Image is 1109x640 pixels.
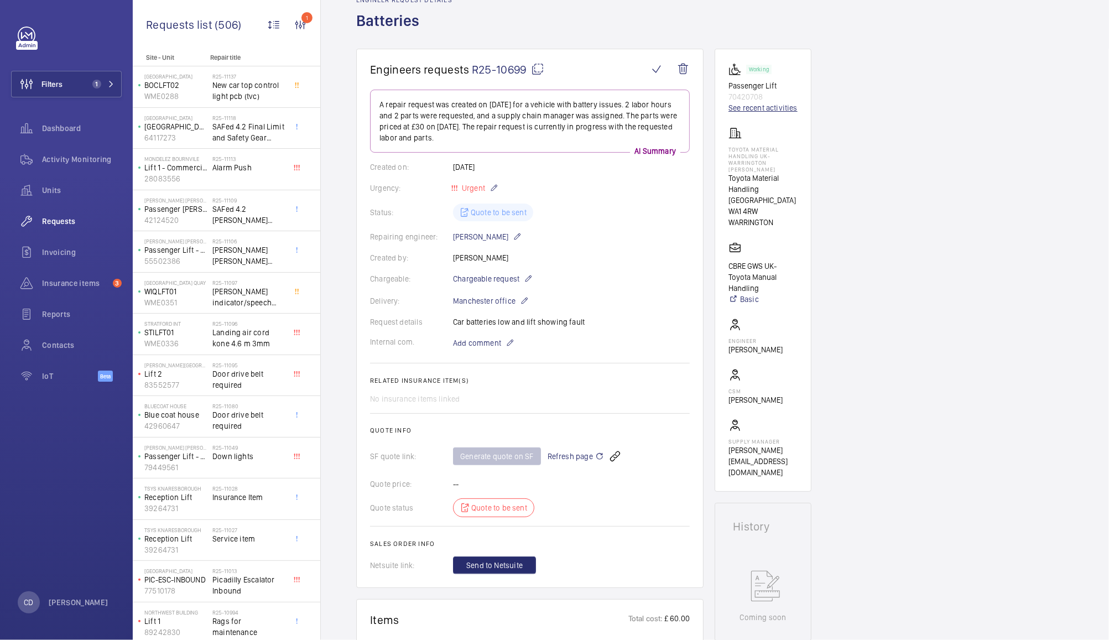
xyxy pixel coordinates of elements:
[728,206,798,228] p: WA1 4RW WARRINGTON
[728,344,783,355] p: [PERSON_NAME]
[210,54,283,61] p: Repair title
[212,73,285,80] h2: R25-11137
[144,173,208,184] p: 28083556
[212,204,285,226] span: SAFed 4.2 [PERSON_NAME] [PERSON_NAME] [PERSON_NAME] Lift
[49,597,108,608] p: [PERSON_NAME]
[144,155,208,162] p: Mondelez Bournvile
[740,612,786,623] p: Coming soon
[466,560,523,571] span: Send to Netsuite
[144,204,208,215] p: Passenger [PERSON_NAME]
[42,309,122,320] span: Reports
[453,337,501,348] span: Add comment
[728,294,798,305] a: Basic
[212,162,285,173] span: Alarm Push
[212,80,285,102] span: New car top control light pcb (tvc)
[356,11,452,49] h1: Batteries
[728,91,798,102] p: 70420708
[144,256,208,267] p: 55502386
[144,403,208,409] p: Bluecoat House
[42,216,122,227] span: Requests
[212,327,285,349] span: Landing air cord kone 4.6 m 3mm
[212,409,285,431] span: Door drive belt required
[42,247,122,258] span: Invoicing
[24,597,33,608] p: CD
[144,409,208,420] p: Blue coat house
[379,99,680,143] p: A repair request was created on [DATE] for a vehicle with battery issues. 2 labor hours and 2 par...
[113,279,122,288] span: 3
[144,585,208,596] p: 77510178
[144,121,208,132] p: [GEOGRAPHIC_DATA]
[548,450,604,463] span: Refresh page
[212,609,285,616] h2: R25-10994
[728,173,798,206] p: Toyota Material Handling [GEOGRAPHIC_DATA]
[144,492,208,503] p: Reception Lift
[212,574,285,596] span: Picadilly Escalator Inbound
[472,63,544,76] span: R25-10699
[453,230,522,243] p: [PERSON_NAME]
[663,613,690,627] p: £ 60.00
[370,63,470,76] span: Engineers requests
[212,362,285,368] h2: R25-11095
[728,63,746,76] img: platform_lift.svg
[728,80,798,91] p: Passenger Lift
[144,132,208,143] p: 64117273
[144,503,208,514] p: 39264731
[144,379,208,391] p: 83552577
[460,184,485,192] span: Urgent
[212,492,285,503] span: Insurance Item
[42,154,122,165] span: Activity Monitoring
[42,123,122,134] span: Dashboard
[11,71,122,97] button: Filters1
[42,340,122,351] span: Contacts
[212,444,285,451] h2: R25-11049
[133,54,206,61] p: Site - Unit
[144,420,208,431] p: 42960647
[144,444,208,451] p: [PERSON_NAME] [PERSON_NAME], [GEOGRAPHIC_DATA]
[212,121,285,143] span: SAFed 4.2 Final Limit and Safety Gear Switches
[728,102,798,113] a: See recent activities
[144,627,208,638] p: 89242830
[728,394,783,405] p: [PERSON_NAME]
[144,286,208,297] p: WIQLFT01
[144,574,208,585] p: PIC-ESC-INBOUND
[42,278,108,289] span: Insurance items
[370,377,690,384] h2: Related insurance item(s)
[212,155,285,162] h2: R25-11113
[212,197,285,204] h2: R25-11109
[144,568,208,574] p: [GEOGRAPHIC_DATA]
[212,368,285,391] span: Door drive belt required
[212,238,285,244] h2: R25-11106
[144,533,208,544] p: Reception Lift
[728,388,783,394] p: CSM
[370,540,690,548] h2: Sales order info
[212,451,285,462] span: Down lights
[144,279,208,286] p: [GEOGRAPHIC_DATA] Quay
[212,533,285,544] span: Service item
[212,279,285,286] h2: R25-11097
[144,362,208,368] p: [PERSON_NAME][GEOGRAPHIC_DATA]
[453,273,519,284] span: Chargeable request
[212,244,285,267] span: [PERSON_NAME] [PERSON_NAME] Dominion - SAFed 4.2
[144,527,208,533] p: TSYS Knaresborough
[144,338,208,349] p: WME0336
[370,426,690,434] h2: Quote info
[144,451,208,462] p: Passenger Lift - Central
[212,320,285,327] h2: R25-11096
[728,146,798,173] p: Toyota Material Handling UK- Warrington [PERSON_NAME]
[212,286,285,308] span: [PERSON_NAME] indicator/speech board with software
[733,521,793,532] h1: History
[749,67,769,71] p: Working
[212,568,285,574] h2: R25-11013
[92,80,101,89] span: 1
[144,320,208,327] p: Stratford int
[628,613,663,627] p: Total cost:
[212,115,285,121] h2: R25-11118
[144,215,208,226] p: 42124520
[630,145,680,157] p: AI Summary
[144,609,208,616] p: northwest building
[370,613,399,627] h1: Items
[144,197,208,204] p: [PERSON_NAME] [PERSON_NAME], [GEOGRAPHIC_DATA]
[144,115,208,121] p: [GEOGRAPHIC_DATA]
[41,79,63,90] span: Filters
[212,527,285,533] h2: R25-11027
